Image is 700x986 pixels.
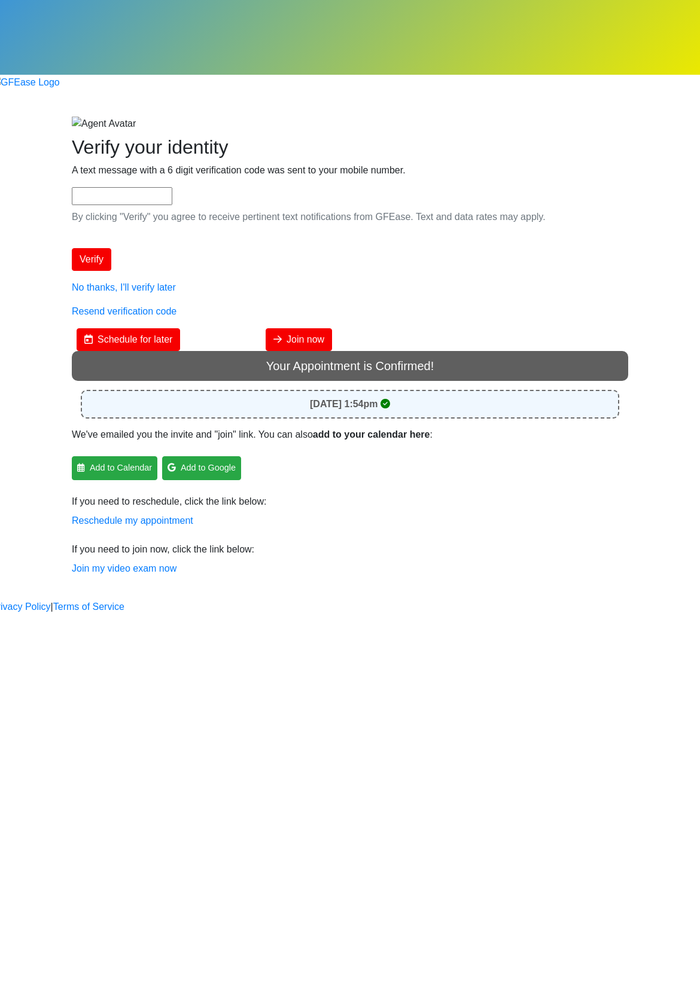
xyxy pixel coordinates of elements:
[72,282,176,292] a: No thanks, I'll verify later
[51,600,53,614] a: |
[72,248,111,271] button: Verify
[72,210,628,224] p: By clicking "Verify" you agree to receive pertinent text notifications from GFEase. Text and data...
[53,600,124,614] a: Terms of Service
[72,514,193,528] button: Reschedule my appointment
[162,456,241,480] a: Add to Google
[72,351,628,381] div: Your Appointment is Confirmed!
[72,428,628,442] p: We've emailed you the invite and "join" link. You can also :
[310,399,378,409] strong: [DATE] 1:54pm
[72,163,628,178] p: A text message with a 6 digit verification code was sent to your mobile number.
[72,306,176,316] a: Resend verification code
[72,136,628,158] h2: Verify your identity
[72,456,157,480] a: Add to Calendar
[72,494,628,528] p: If you need to reschedule, click the link below:
[72,561,176,576] button: Join my video exam now
[72,117,136,131] img: Agent Avatar
[72,542,628,576] p: If you need to join now, click the link below:
[266,328,332,351] button: Join now
[313,429,430,439] strong: add to your calendar here
[77,328,180,351] button: Schedule for later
